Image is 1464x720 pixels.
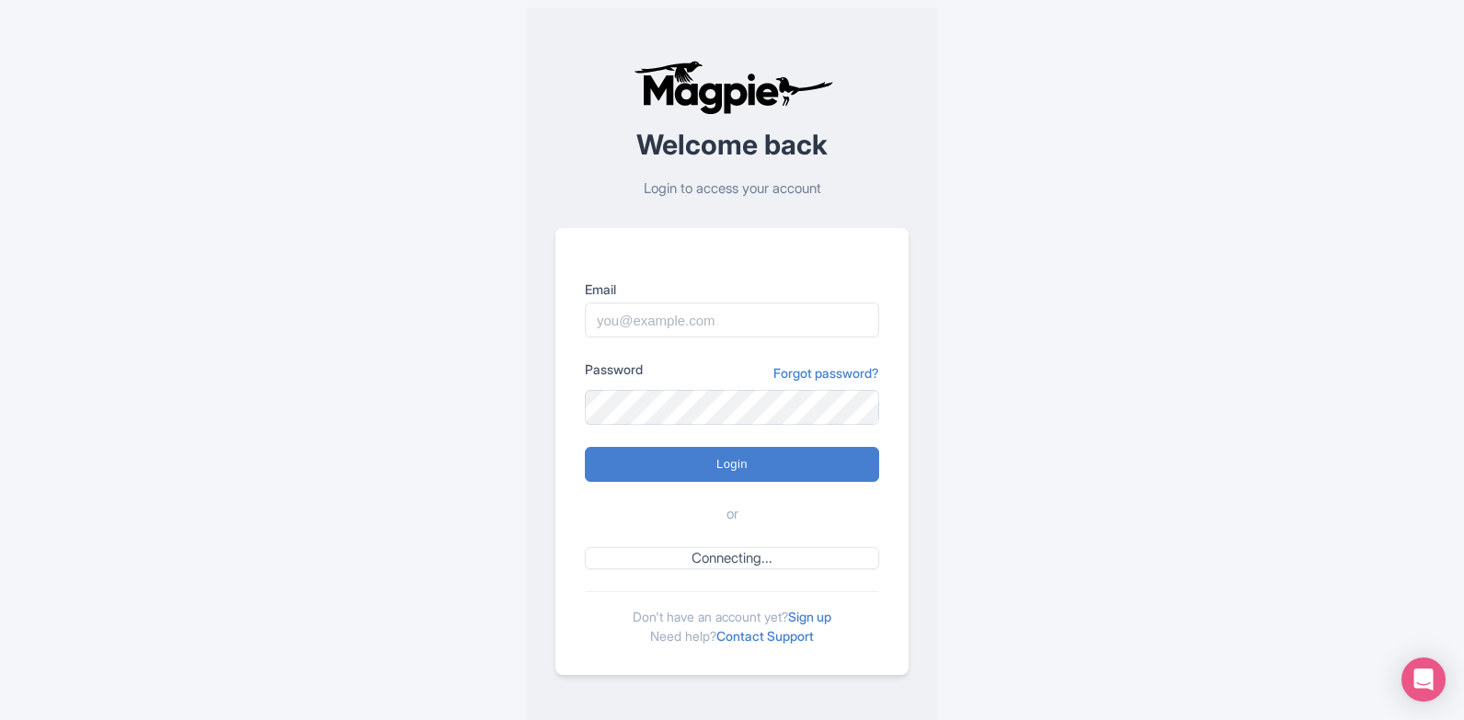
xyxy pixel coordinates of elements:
[726,504,738,525] span: or
[585,447,879,482] input: Login
[585,280,879,299] label: Email
[555,178,909,200] p: Login to access your account
[788,609,831,624] a: Sign up
[585,591,879,646] div: Don't have an account yet? Need help?
[716,628,814,644] a: Contact Support
[555,130,909,160] h2: Welcome back
[585,547,879,570] a: Connecting...
[585,360,643,379] label: Password
[773,363,879,383] a: Forgot password?
[585,303,879,337] input: you@example.com
[629,60,836,115] img: logo-ab69f6fb50320c5b225c76a69d11143b.png
[1401,657,1446,702] div: Open Intercom Messenger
